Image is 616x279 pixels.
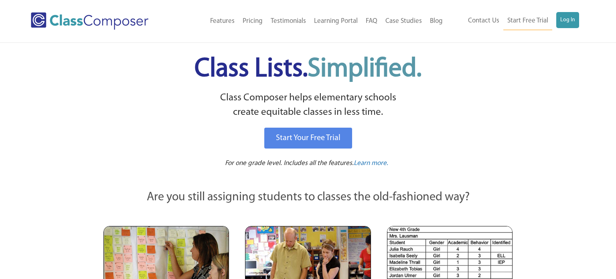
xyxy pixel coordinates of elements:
a: Contact Us [464,12,503,30]
a: FAQ [362,12,381,30]
span: Learn more. [354,160,388,167]
a: Learn more. [354,159,388,169]
a: Learning Portal [310,12,362,30]
a: Start Your Free Trial [264,128,352,149]
span: Start Your Free Trial [276,134,340,142]
img: Class Composer [31,12,148,30]
a: Start Free Trial [503,12,552,30]
a: Pricing [239,12,267,30]
nav: Header Menu [447,12,580,30]
p: Class Composer helps elementary schools create equitable classes in less time. [102,91,514,120]
a: Testimonials [267,12,310,30]
span: Class Lists. [195,56,421,82]
a: Case Studies [381,12,426,30]
a: Blog [426,12,447,30]
a: Features [206,12,239,30]
a: Log In [556,12,579,28]
span: Simplified. [308,56,421,82]
p: Are you still assigning students to classes the old-fashioned way? [103,189,513,206]
span: For one grade level. Includes all the features. [225,160,354,167]
nav: Header Menu [175,12,446,30]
